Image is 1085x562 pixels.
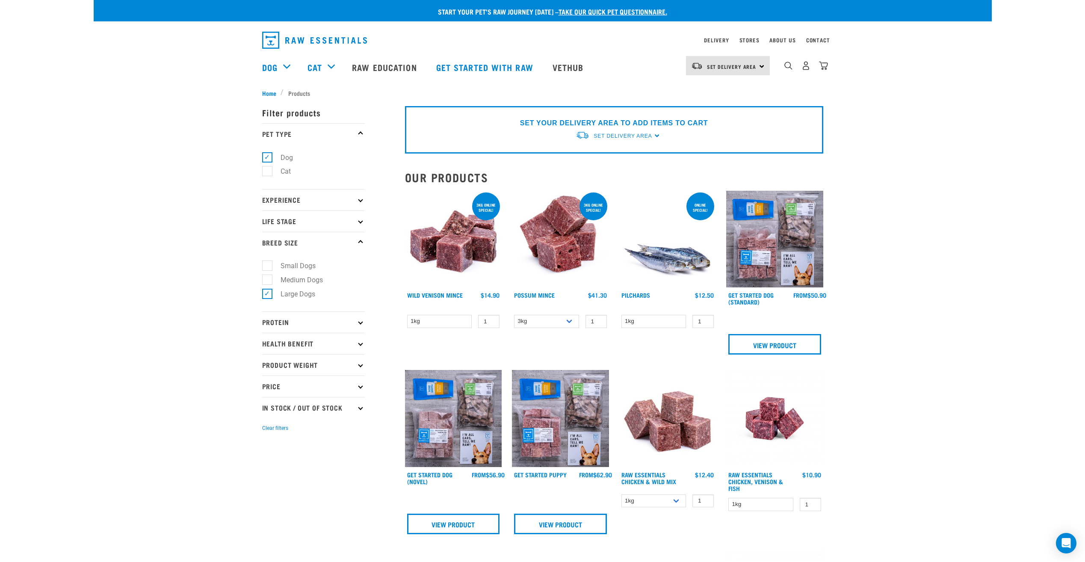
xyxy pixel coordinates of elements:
[619,191,716,288] img: Four Whole Pilchards
[769,38,795,41] a: About Us
[621,473,676,483] a: Raw Essentials Chicken & Wild Mix
[686,198,714,216] div: ONLINE SPECIAL!
[793,293,807,296] span: FROM
[262,333,365,354] p: Health Benefit
[793,292,826,299] div: $50.90
[262,376,365,397] p: Price
[100,6,998,17] p: Start your pet’s raw journey [DATE] –
[704,38,729,41] a: Delivery
[514,473,567,476] a: Get Started Puppy
[343,50,427,84] a: Raw Education
[262,123,365,145] p: Pet Type
[407,293,463,296] a: Wild Venison Mince
[559,9,667,13] a: take our quick pet questionnaire.
[512,191,609,288] img: 1102 Possum Mince 01
[262,311,365,333] p: Protein
[579,471,612,478] div: $62.90
[520,118,708,128] p: SET YOUR DELIVERY AREA TO ADD ITEMS TO CART
[262,89,823,98] nav: breadcrumbs
[262,397,365,418] p: In Stock / Out Of Stock
[802,471,821,478] div: $10.90
[695,471,714,478] div: $12.40
[588,292,607,299] div: $41.30
[472,198,500,216] div: 3kg online special!
[407,473,452,483] a: Get Started Dog (Novel)
[262,232,365,253] p: Breed Size
[405,191,502,288] img: Pile Of Cubed Wild Venison Mince For Pets
[267,260,319,271] label: Small Dogs
[407,514,500,534] a: View Product
[621,293,650,296] a: Pilchards
[405,370,502,467] img: NSP Dog Novel Update
[428,50,544,84] a: Get started with Raw
[819,61,828,70] img: home-icon@2x.png
[478,315,500,328] input: 1
[594,133,652,139] span: Set Delivery Area
[544,50,594,84] a: Vethub
[267,152,296,163] label: Dog
[579,473,593,476] span: FROM
[579,198,607,216] div: 3kg online special!
[405,171,823,184] h2: Our Products
[739,38,760,41] a: Stores
[262,61,278,74] a: Dog
[691,62,703,70] img: van-moving.png
[255,28,830,52] nav: dropdown navigation
[619,370,716,467] img: Pile Of Cubed Chicken Wild Meat Mix
[800,498,821,511] input: 1
[692,494,714,508] input: 1
[695,292,714,299] div: $12.50
[267,289,319,299] label: Large Dogs
[262,102,365,123] p: Filter products
[806,38,830,41] a: Contact
[726,370,823,467] img: Chicken Venison mix 1655
[585,315,607,328] input: 1
[801,61,810,70] img: user.png
[262,354,365,376] p: Product Weight
[728,293,774,303] a: Get Started Dog (Standard)
[707,65,757,68] span: Set Delivery Area
[576,131,589,140] img: van-moving.png
[267,275,326,285] label: Medium Dogs
[94,50,992,84] nav: dropdown navigation
[784,62,792,70] img: home-icon-1@2x.png
[514,293,555,296] a: Possum Mince
[472,473,486,476] span: FROM
[307,61,322,74] a: Cat
[512,370,609,467] img: NPS Puppy Update
[262,424,288,432] button: Clear filters
[262,89,276,98] span: Home
[481,292,500,299] div: $14.90
[262,32,367,49] img: Raw Essentials Logo
[262,210,365,232] p: Life Stage
[267,166,294,177] label: Cat
[728,334,821,355] a: View Product
[728,473,783,490] a: Raw Essentials Chicken, Venison & Fish
[726,191,823,288] img: NSP Dog Standard Update
[692,315,714,328] input: 1
[262,189,365,210] p: Experience
[262,89,281,98] a: Home
[472,471,505,478] div: $56.90
[514,514,607,534] a: View Product
[1056,533,1076,553] div: Open Intercom Messenger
